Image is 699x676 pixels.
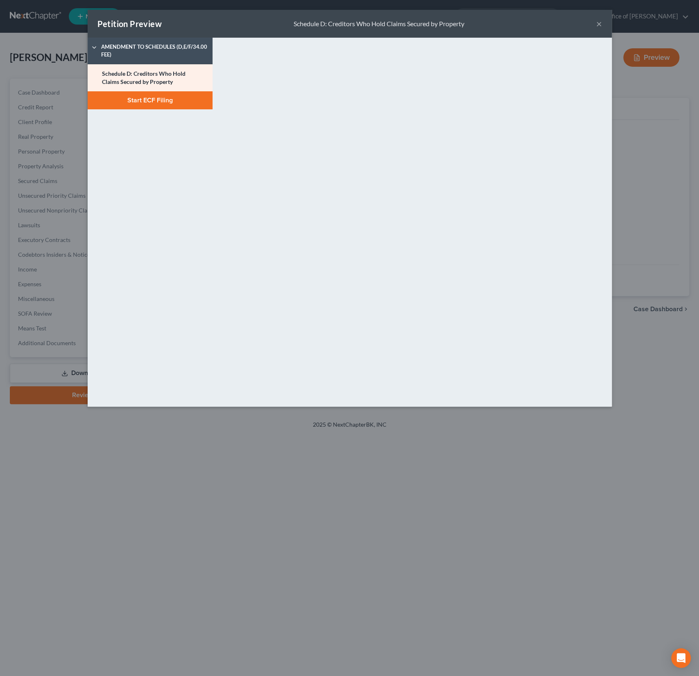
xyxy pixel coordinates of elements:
iframe: <object ng-attr-data='[URL][DOMAIN_NAME]' type='application/pdf' width='100%' height='800px'></ob... [240,57,592,385]
a: Schedule D: Creditors Who Hold Claims Secured by Property [88,64,213,92]
a: Amendment to Schedules (D,E/F/34.00 Fee) [88,38,213,64]
div: Petition Preview [97,18,162,29]
div: Open Intercom Messenger [671,648,691,668]
span: Amendment to Schedules (D,E/F/34.00 Fee) [97,43,213,58]
button: Start ECF Filing [88,91,213,109]
button: × [596,19,602,29]
div: Schedule D: Creditors Who Hold Claims Secured by Property [294,19,464,29]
